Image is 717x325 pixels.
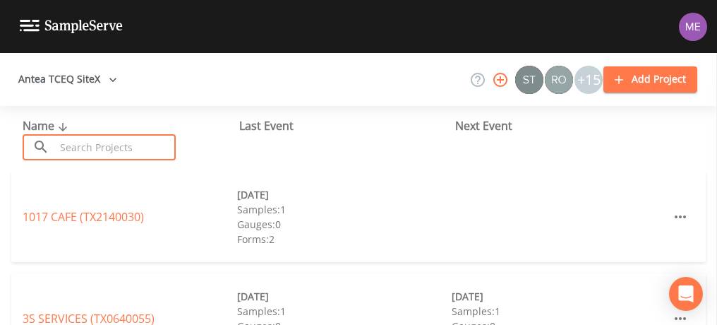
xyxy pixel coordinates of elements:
[452,289,666,304] div: [DATE]
[455,117,672,134] div: Next Event
[544,66,574,94] div: Rodolfo Ramirez
[603,66,697,93] button: Add Project
[237,289,452,304] div: [DATE]
[13,66,123,93] button: Antea TCEQ SiteX
[679,13,707,41] img: d4d65db7c401dd99d63b7ad86343d265
[574,66,603,94] div: +15
[237,187,452,202] div: [DATE]
[237,232,452,247] div: Forms: 2
[23,118,71,134] span: Name
[237,202,452,217] div: Samples: 1
[514,66,544,94] div: Stan Porter
[55,134,176,160] input: Search Projects
[237,304,452,319] div: Samples: 1
[237,217,452,232] div: Gauges: 0
[23,209,144,225] a: 1017 CAFE (TX2140030)
[515,66,543,94] img: c0670e89e469b6405363224a5fca805c
[669,277,703,311] div: Open Intercom Messenger
[239,117,456,134] div: Last Event
[452,304,666,319] div: Samples: 1
[545,66,573,94] img: 7e5c62b91fde3b9fc00588adc1700c9a
[20,20,123,33] img: logo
